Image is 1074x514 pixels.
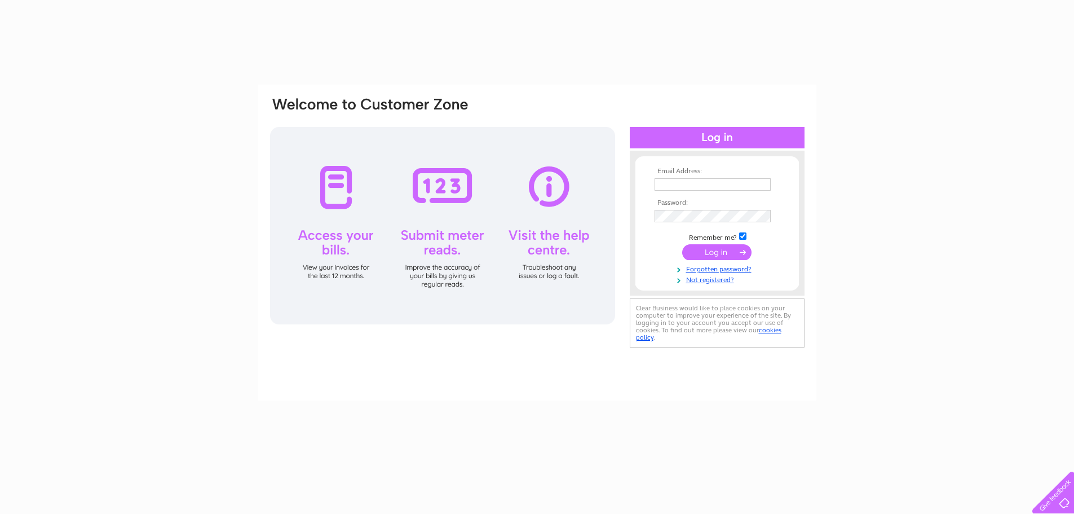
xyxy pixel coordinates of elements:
input: Submit [682,244,752,260]
a: Forgotten password? [655,263,783,274]
a: cookies policy [636,326,781,341]
th: Email Address: [652,168,783,175]
th: Password: [652,199,783,207]
div: Clear Business would like to place cookies on your computer to improve your experience of the sit... [630,298,805,348]
a: Not registered? [655,274,783,284]
td: Remember me? [652,231,783,242]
